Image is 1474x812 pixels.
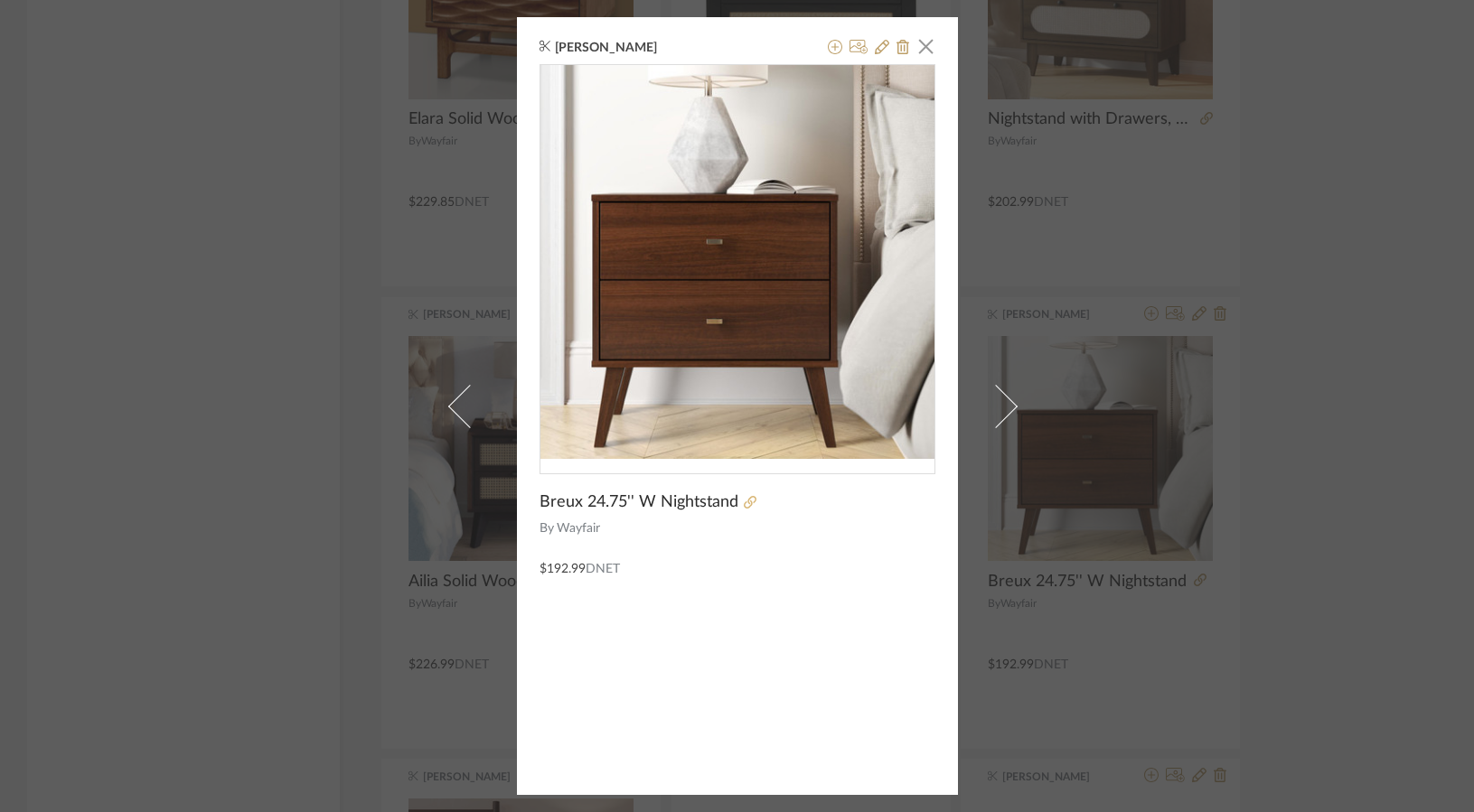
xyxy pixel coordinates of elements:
[540,65,934,459] div: 0
[540,563,586,575] span: $192.99
[540,519,554,538] span: By
[908,28,944,64] button: Close
[557,519,935,538] span: Wayfair
[540,65,934,459] img: 0a5458d6-6374-4f79-8192-4721e6aa640e_436x436.jpg
[540,492,738,512] span: Breux 24.75'' W Nightstand
[555,40,685,56] span: [PERSON_NAME]
[586,563,620,575] span: DNET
